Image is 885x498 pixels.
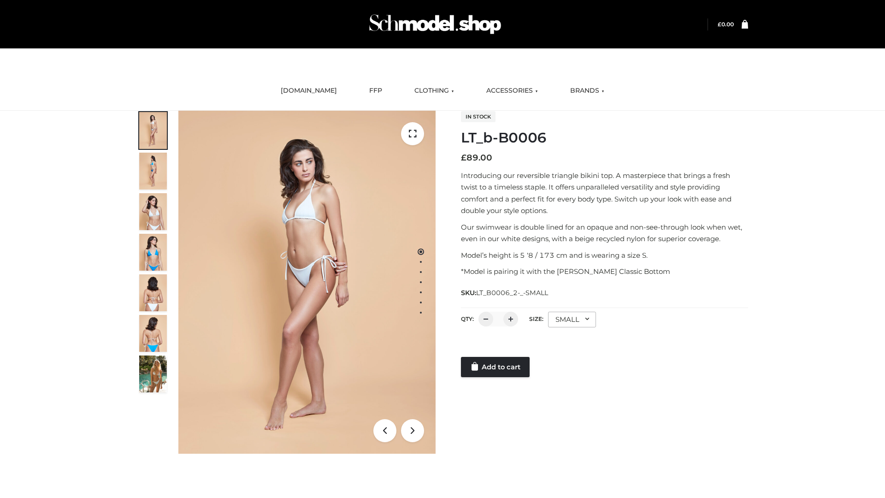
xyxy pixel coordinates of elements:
[139,112,167,149] img: ArielClassicBikiniTop_CloudNine_AzureSky_OW114ECO_1-scaled.jpg
[479,81,545,101] a: ACCESSORIES
[461,221,748,245] p: Our swimwear is double lined for an opaque and non-see-through look when wet, even in our white d...
[461,266,748,278] p: *Model is pairing it with the [PERSON_NAME] Classic Bottom
[718,21,734,28] a: £0.00
[548,312,596,327] div: SMALL
[476,289,548,297] span: LT_B0006_2-_-SMALL
[529,315,543,322] label: Size:
[461,130,748,146] h1: LT_b-B0006
[718,21,734,28] bdi: 0.00
[407,81,461,101] a: CLOTHING
[362,81,389,101] a: FFP
[274,81,344,101] a: [DOMAIN_NAME]
[718,21,721,28] span: £
[139,153,167,190] img: ArielClassicBikiniTop_CloudNine_AzureSky_OW114ECO_2-scaled.jpg
[366,6,504,42] img: Schmodel Admin 964
[461,315,474,322] label: QTY:
[178,111,436,454] img: ArielClassicBikiniTop_CloudNine_AzureSky_OW114ECO_1
[139,356,167,392] img: Arieltop_CloudNine_AzureSky2.jpg
[139,193,167,230] img: ArielClassicBikiniTop_CloudNine_AzureSky_OW114ECO_3-scaled.jpg
[461,357,530,377] a: Add to cart
[139,274,167,311] img: ArielClassicBikiniTop_CloudNine_AzureSky_OW114ECO_7-scaled.jpg
[461,153,466,163] span: £
[139,234,167,271] img: ArielClassicBikiniTop_CloudNine_AzureSky_OW114ECO_4-scaled.jpg
[461,111,496,122] span: In stock
[461,249,748,261] p: Model’s height is 5 ‘8 / 173 cm and is wearing a size S.
[461,170,748,217] p: Introducing our reversible triangle bikini top. A masterpiece that brings a fresh twist to a time...
[461,153,492,163] bdi: 89.00
[139,315,167,352] img: ArielClassicBikiniTop_CloudNine_AzureSky_OW114ECO_8-scaled.jpg
[461,287,549,298] span: SKU:
[563,81,611,101] a: BRANDS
